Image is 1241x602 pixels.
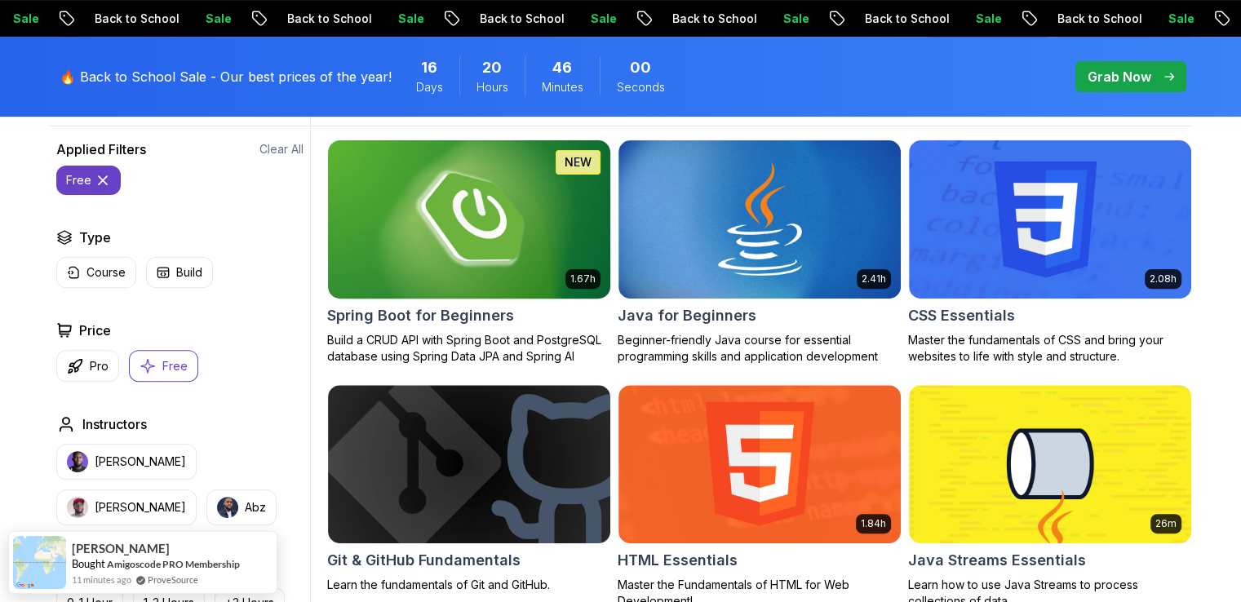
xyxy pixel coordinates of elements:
img: instructor img [67,497,88,518]
span: 11 minutes ago [72,573,131,587]
button: instructor imgAbz [206,489,277,525]
p: Build [176,264,202,281]
button: instructor img[PERSON_NAME] [56,444,197,480]
p: Sale [760,11,812,27]
span: Bought [72,557,105,570]
button: instructor img[PERSON_NAME] [56,489,197,525]
p: Grab Now [1088,67,1151,86]
img: instructor img [217,497,238,518]
a: Spring Boot for Beginners card1.67hNEWSpring Boot for BeginnersBuild a CRUD API with Spring Boot ... [327,139,611,365]
img: Java for Beginners card [618,140,901,299]
span: [PERSON_NAME] [72,542,170,556]
p: Back to School [1034,11,1145,27]
img: HTML Essentials card [618,385,901,543]
p: 1.67h [570,272,596,286]
p: 1.84h [861,517,886,530]
span: 20 Hours [482,56,502,79]
a: CSS Essentials card2.08hCSS EssentialsMaster the fundamentals of CSS and bring your websites to l... [908,139,1192,365]
p: Sale [375,11,427,27]
h2: Type [79,228,111,247]
a: Git & GitHub Fundamentals cardGit & GitHub FundamentalsLearn the fundamentals of Git and GitHub. [327,384,611,593]
p: Build a CRUD API with Spring Boot and PostgreSQL database using Spring Data JPA and Spring AI [327,332,611,365]
img: Spring Boot for Beginners card [321,136,617,302]
h2: Instructors [82,414,147,434]
p: Beginner-friendly Java course for essential programming skills and application development [618,332,902,365]
span: 16 Days [421,56,437,79]
p: [PERSON_NAME] [95,499,186,516]
p: free [66,172,91,188]
span: Days [416,79,443,95]
p: 2.08h [1150,272,1177,286]
span: 46 Minutes [552,56,572,79]
h2: Spring Boot for Beginners [327,304,514,327]
a: ProveSource [148,573,198,587]
button: Course [56,257,136,288]
a: Java for Beginners card2.41hJava for BeginnersBeginner-friendly Java course for essential program... [618,139,902,365]
img: Java Streams Essentials card [909,385,1191,543]
p: Sale [1145,11,1197,27]
p: Back to School [456,11,567,27]
button: free [56,166,121,195]
p: Back to School [71,11,182,27]
h2: Git & GitHub Fundamentals [327,549,521,572]
a: Amigoscode PRO Membership [107,558,240,570]
p: Learn the fundamentals of Git and GitHub. [327,577,611,593]
p: Back to School [649,11,760,27]
p: Free [162,358,188,374]
p: Abz [245,499,266,516]
p: Sale [182,11,234,27]
img: instructor img [67,451,88,472]
span: Seconds [617,79,665,95]
h2: CSS Essentials [908,304,1015,327]
p: Back to School [841,11,952,27]
p: NEW [565,154,592,170]
p: 26m [1155,517,1177,530]
span: Minutes [542,79,583,95]
p: Pro [90,358,109,374]
span: Hours [476,79,508,95]
button: Build [146,257,213,288]
h2: Applied Filters [56,139,146,159]
span: 0 Seconds [630,56,651,79]
img: CSS Essentials card [909,140,1191,299]
p: 🔥 Back to School Sale - Our best prices of the year! [60,67,392,86]
button: Free [129,350,198,382]
img: Git & GitHub Fundamentals card [328,385,610,543]
p: Sale [567,11,619,27]
p: [PERSON_NAME] [95,454,186,470]
img: provesource social proof notification image [13,536,66,589]
button: Clear All [259,141,304,157]
button: Pro [56,350,119,382]
p: Course [86,264,126,281]
h2: HTML Essentials [618,549,738,572]
h2: Price [79,321,111,340]
p: Master the fundamentals of CSS and bring your websites to life with style and structure. [908,332,1192,365]
p: Sale [952,11,1004,27]
h2: Java for Beginners [618,304,756,327]
p: Back to School [264,11,375,27]
h2: Java Streams Essentials [908,549,1086,572]
p: 2.41h [862,272,886,286]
